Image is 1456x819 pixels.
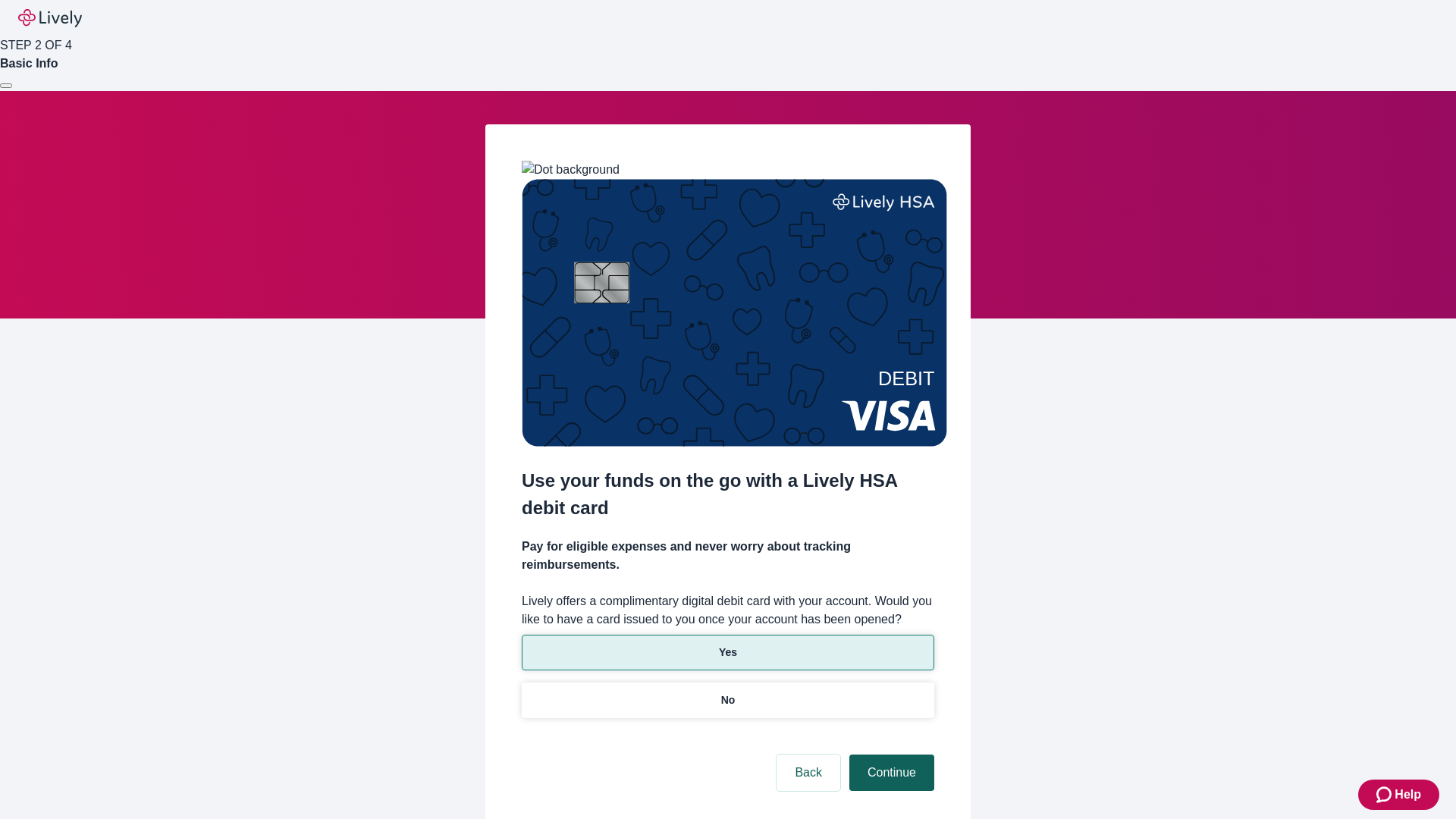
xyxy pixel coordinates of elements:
[522,682,934,718] button: No
[522,467,934,522] h2: Use your funds on the go with a Lively HSA debit card
[18,9,82,27] img: Lively
[1376,786,1395,804] svg: Zendesk support icon
[522,592,934,629] label: Lively offers a complimentary digital debit card with your account. Would you like to have a card...
[522,161,620,179] img: Dot background
[1358,780,1439,810] button: Zendesk support iconHelp
[721,692,736,708] p: No
[522,538,934,574] h4: Pay for eligible expenses and never worry about tracking reimbursements.
[522,635,934,670] button: Yes
[777,755,840,791] button: Back
[1395,786,1421,804] span: Help
[522,179,947,447] img: Debit card
[719,645,737,661] p: Yes
[849,755,934,791] button: Continue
